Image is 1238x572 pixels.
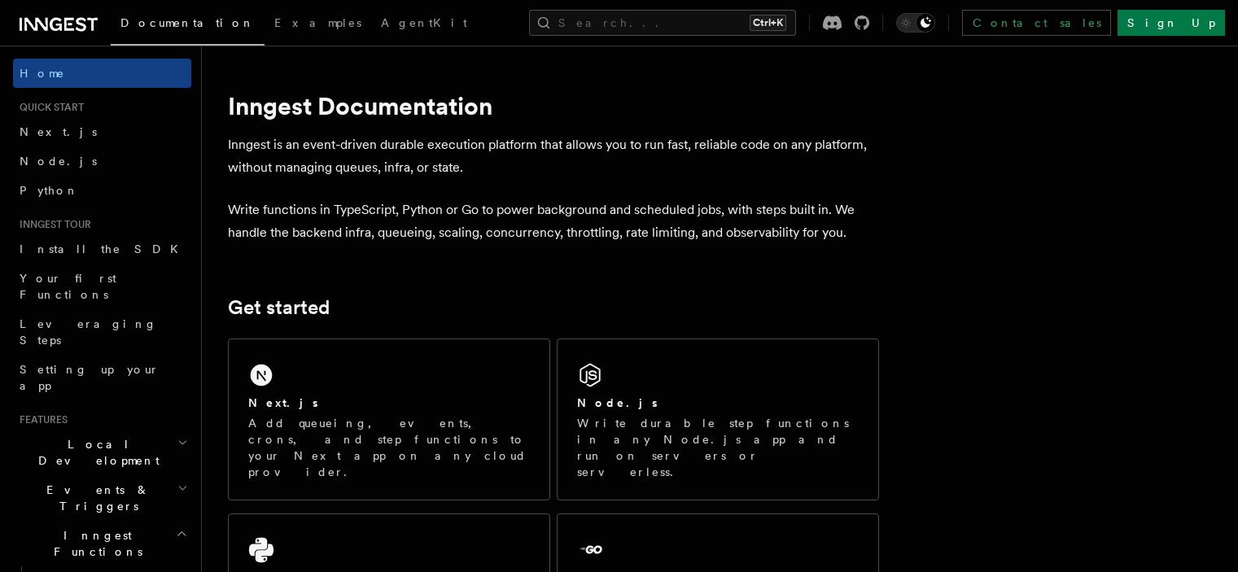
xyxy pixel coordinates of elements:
[13,234,191,264] a: Install the SDK
[381,16,467,29] span: AgentKit
[228,199,879,244] p: Write functions in TypeScript, Python or Go to power background and scheduled jobs, with steps bu...
[557,338,879,500] a: Node.jsWrite durable step functions in any Node.js app and run on servers or serverless.
[962,10,1111,36] a: Contact sales
[896,13,935,33] button: Toggle dark mode
[13,436,177,469] span: Local Development
[529,10,796,36] button: Search...Ctrl+K
[13,264,191,309] a: Your first Functions
[274,16,361,29] span: Examples
[577,415,859,480] p: Write durable step functions in any Node.js app and run on servers or serverless.
[13,413,68,426] span: Features
[13,59,191,88] a: Home
[228,296,330,319] a: Get started
[20,317,157,347] span: Leveraging Steps
[371,5,477,44] a: AgentKit
[13,482,177,514] span: Events & Triggers
[750,15,786,31] kbd: Ctrl+K
[13,309,191,355] a: Leveraging Steps
[20,363,160,392] span: Setting up your app
[111,5,265,46] a: Documentation
[13,146,191,176] a: Node.js
[20,242,188,255] span: Install the SDK
[13,101,84,114] span: Quick start
[20,125,97,138] span: Next.js
[13,355,191,400] a: Setting up your app
[13,521,191,566] button: Inngest Functions
[13,527,176,560] span: Inngest Functions
[228,133,879,179] p: Inngest is an event-driven durable execution platform that allows you to run fast, reliable code ...
[20,155,97,168] span: Node.js
[20,272,116,301] span: Your first Functions
[13,475,191,521] button: Events & Triggers
[13,117,191,146] a: Next.js
[20,65,65,81] span: Home
[120,16,255,29] span: Documentation
[13,176,191,205] a: Python
[248,395,318,411] h2: Next.js
[13,430,191,475] button: Local Development
[1118,10,1225,36] a: Sign Up
[20,184,79,197] span: Python
[248,415,530,480] p: Add queueing, events, crons, and step functions to your Next app on any cloud provider.
[228,91,879,120] h1: Inngest Documentation
[577,395,658,411] h2: Node.js
[228,338,550,500] a: Next.jsAdd queueing, events, crons, and step functions to your Next app on any cloud provider.
[13,218,91,231] span: Inngest tour
[265,5,371,44] a: Examples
